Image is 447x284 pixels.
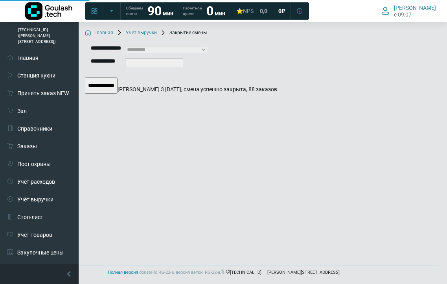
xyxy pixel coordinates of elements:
div: [PERSON_NAME] 3 [DATE], смена успешно закрыта, 88 заказов [118,85,277,94]
strong: 90 [147,4,162,18]
a: Учет выручки [116,30,157,36]
span: 0 [278,7,281,15]
a: Полная версия [108,270,138,275]
a: Главная [85,30,113,36]
span: donatello RG-22-a, версия ветки: RG-22-a [139,270,226,275]
span: NPS [243,8,254,14]
div: ⭐ [236,7,254,15]
img: Логотип компании Goulash.tech [25,2,72,20]
span: мин [215,10,225,17]
span: Расчетное время [183,6,202,17]
span: [PERSON_NAME] [394,4,436,11]
span: 0,0 [260,7,267,15]
span: c 09:07 [394,11,412,18]
span: ₽ [281,7,285,15]
a: Обещаем гостю 90 мин Расчетное время 0 мин [121,4,230,18]
span: мин [163,10,173,17]
span: Обещаем гостю [126,6,143,17]
span: Закрытие смены [160,30,207,36]
button: [PERSON_NAME] c 09:07 [377,3,441,19]
strong: 0 [206,4,213,18]
a: 0 ₽ [274,4,290,18]
footer: [TECHNICAL_ID] — [PERSON_NAME][STREET_ADDRESS] [8,265,439,280]
a: ⭐NPS 0,0 [232,4,272,18]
